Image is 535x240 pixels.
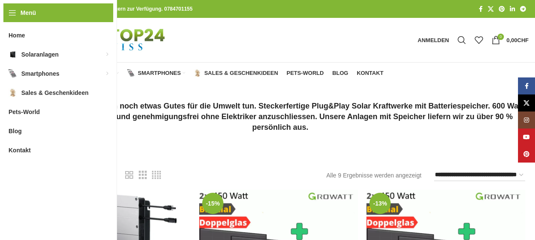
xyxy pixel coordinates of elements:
[332,70,349,77] span: Blog
[202,193,223,214] span: -15%
[413,31,453,49] a: Anmelden
[286,70,323,77] span: Pets-World
[21,47,59,62] span: Solaranlagen
[518,129,535,146] a: YouTube Social Link
[286,65,323,82] a: Pets-World
[9,69,17,78] img: Smartphones
[470,31,487,49] div: Meine Wunschliste
[496,3,507,15] a: Pinterest Social Link
[518,146,535,163] a: Pinterest Social Link
[21,85,89,100] span: Sales & Geschenkideen
[518,77,535,94] a: Facebook Social Link
[357,65,383,82] a: Kontakt
[9,50,17,59] img: Solaranlagen
[453,31,470,49] a: Suche
[9,89,17,97] img: Sales & Geschenkideen
[125,170,133,180] a: Rasteransicht 2
[20,8,36,17] span: Menü
[9,123,22,139] span: Blog
[506,37,529,43] bdi: 0,00
[204,70,278,77] span: Sales & Geschenkideen
[518,94,535,111] a: X Social Link
[138,70,181,77] span: Smartphones
[485,3,496,15] a: X Social Link
[152,170,161,180] a: Rasteransicht 4
[9,143,31,158] span: Kontakt
[476,3,485,15] a: Facebook Social Link
[194,69,201,77] img: Sales & Geschenkideen
[127,65,185,82] a: Smartphones
[194,65,278,82] a: Sales & Geschenkideen
[9,104,40,120] span: Pets-World
[418,37,449,43] span: Anmelden
[357,70,383,77] span: Kontakt
[127,69,135,77] img: Smartphones
[369,193,391,214] span: -13%
[517,37,529,43] span: CHF
[326,171,421,180] p: Alle 9 Ergebnisse werden angezeigt
[498,34,504,40] span: 0
[518,3,529,15] a: Telegram Social Link
[21,66,59,81] span: Smartphones
[434,169,525,181] select: Shop-Reihenfolge
[9,28,25,43] span: Home
[57,65,119,82] a: Solaranlagen
[28,65,388,82] div: Hauptnavigation
[139,170,147,180] a: Rasteransicht 3
[487,31,533,49] a: 0 0,00CHF
[518,111,535,129] a: Instagram Social Link
[37,102,524,131] strong: Geld sparen und auch noch etwas Gutes für die Umwelt tun. Steckerfertige Plug&Play Solar Kraftwer...
[507,3,518,15] a: LinkedIn Social Link
[332,65,349,82] a: Blog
